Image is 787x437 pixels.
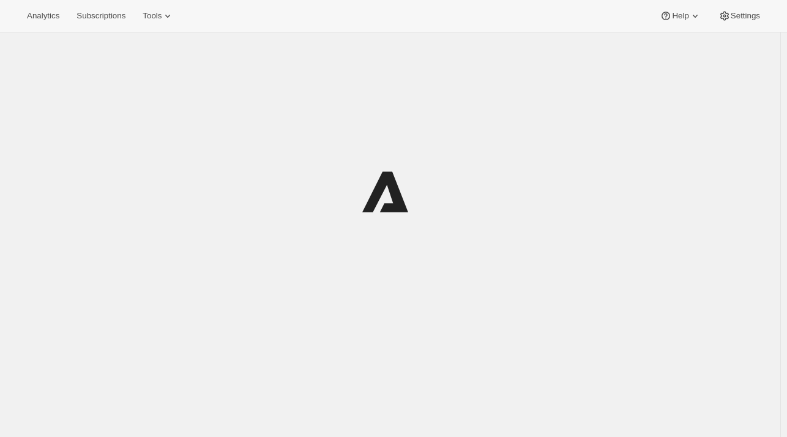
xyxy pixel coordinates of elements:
button: Settings [711,7,767,24]
button: Help [652,7,708,24]
button: Analytics [20,7,67,24]
span: Help [672,11,688,21]
button: Tools [135,7,181,24]
span: Tools [143,11,162,21]
button: Subscriptions [69,7,133,24]
span: Settings [731,11,760,21]
span: Subscriptions [76,11,125,21]
span: Analytics [27,11,59,21]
